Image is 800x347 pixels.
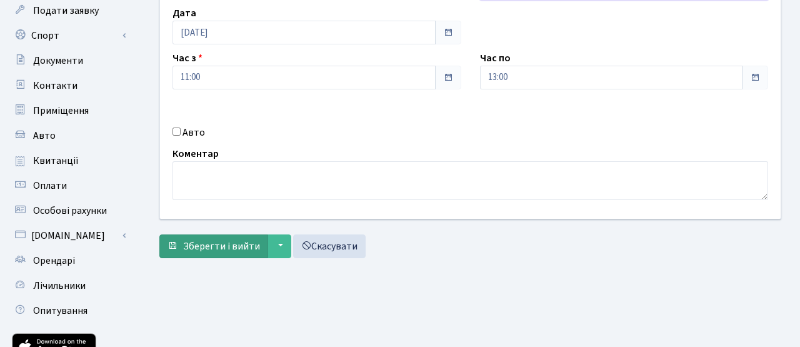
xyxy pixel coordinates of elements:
a: Оплати [6,173,131,198]
label: Час по [480,51,511,66]
a: Скасувати [293,234,366,258]
span: Орендарі [33,254,75,268]
a: [DOMAIN_NAME] [6,223,131,248]
a: Авто [6,123,131,148]
span: Опитування [33,304,87,318]
label: Час з [172,51,202,66]
span: Лічильники [33,279,86,293]
span: Оплати [33,179,67,193]
button: Зберегти і вийти [159,234,268,258]
a: Лічильники [6,273,131,298]
a: Квитанції [6,148,131,173]
span: Квитанції [33,154,79,168]
a: Приміщення [6,98,131,123]
span: Зберегти і вийти [183,239,260,253]
a: Контакти [6,73,131,98]
label: Коментар [172,146,219,161]
a: Особові рахунки [6,198,131,223]
a: Спорт [6,23,131,48]
span: Авто [33,129,56,143]
span: Контакти [33,79,77,93]
span: Подати заявку [33,4,99,18]
a: Документи [6,48,131,73]
a: Орендарі [6,248,131,273]
label: Авто [182,125,205,140]
label: Дата [172,6,196,21]
span: Приміщення [33,104,89,118]
a: Опитування [6,298,131,323]
span: Документи [33,54,83,68]
span: Особові рахунки [33,204,107,218]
